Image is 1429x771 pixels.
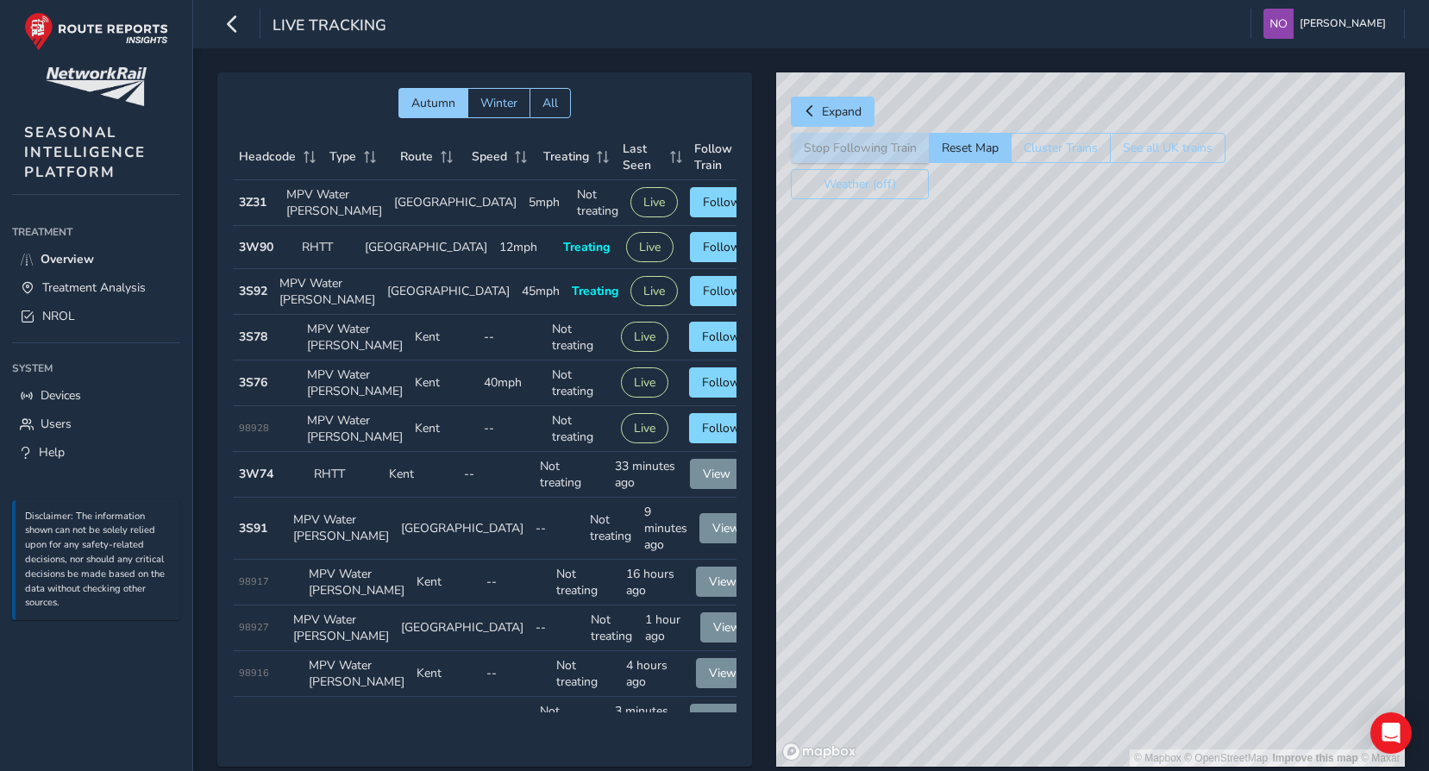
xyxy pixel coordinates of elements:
[623,141,664,173] span: Last Seen
[411,95,455,111] span: Autumn
[542,95,558,111] span: All
[638,498,693,560] td: 9 minutes ago
[621,413,668,443] button: Live
[409,406,478,452] td: Kent
[530,88,571,118] button: All
[39,444,65,461] span: Help
[301,360,409,406] td: MPV Water [PERSON_NAME]
[478,360,547,406] td: 40mph
[626,232,674,262] button: Live
[822,103,862,120] span: Expand
[308,697,383,743] td: RHTT
[1110,133,1225,163] button: See all UK trains
[689,367,753,398] button: Follow
[546,406,615,452] td: Not treating
[239,520,267,536] strong: 3S91
[1263,9,1294,39] img: diamond-layout
[12,302,180,330] a: NROL
[287,498,395,560] td: MPV Water [PERSON_NAME]
[239,194,266,210] strong: 3Z31
[713,619,741,636] span: View
[239,621,269,634] span: 98927
[239,422,269,435] span: 98928
[41,416,72,432] span: Users
[712,520,740,536] span: View
[280,180,388,226] td: MPV Water [PERSON_NAME]
[791,97,874,127] button: Expand
[571,180,624,226] td: Not treating
[273,15,386,39] span: Live Tracking
[585,605,640,651] td: Not treating
[41,387,81,404] span: Devices
[359,226,493,269] td: [GEOGRAPHIC_DATA]
[409,360,478,406] td: Kent
[239,466,273,482] strong: 3W74
[383,697,458,743] td: Kent
[584,498,638,560] td: Not treating
[696,658,749,688] button: View
[458,697,533,743] td: --
[287,605,395,651] td: MPV Water [PERSON_NAME]
[700,612,754,642] button: View
[572,283,618,299] span: Treating
[12,355,180,381] div: System
[639,605,694,651] td: 1 hour ago
[239,148,296,165] span: Headcode
[546,315,615,360] td: Not treating
[1263,9,1392,39] button: [PERSON_NAME]
[296,226,359,269] td: RHTT
[239,374,267,391] strong: 3S76
[929,133,1011,163] button: Reset Map
[1011,133,1110,163] button: Cluster Trains
[480,651,550,697] td: --
[12,219,180,245] div: Treatment
[472,148,507,165] span: Speed
[699,513,753,543] button: View
[478,315,547,360] td: --
[609,452,684,498] td: 33 minutes ago
[467,88,530,118] button: Winter
[388,180,523,226] td: [GEOGRAPHIC_DATA]
[398,88,467,118] button: Autumn
[534,452,609,498] td: Not treating
[25,510,172,611] p: Disclaimer: The information shown can not be solely relied upon for any safety-related decisions,...
[791,169,929,199] button: Weather (off)
[411,560,480,605] td: Kent
[696,567,749,597] button: View
[42,308,75,324] span: NROL
[239,667,269,680] span: 98916
[395,605,530,651] td: [GEOGRAPHIC_DATA]
[329,148,356,165] span: Type
[546,360,615,406] td: Not treating
[478,406,547,452] td: --
[409,315,478,360] td: Kent
[12,245,180,273] a: Overview
[563,239,610,255] span: Treating
[458,452,533,498] td: --
[621,322,668,352] button: Live
[239,329,267,345] strong: 3S78
[703,283,741,299] span: Follow
[303,560,411,605] td: MPV Water [PERSON_NAME]
[550,651,620,697] td: Not treating
[530,605,585,651] td: --
[516,269,566,315] td: 45mph
[12,410,180,438] a: Users
[609,697,684,743] td: 3 minutes ago
[493,226,556,269] td: 12mph
[702,374,740,391] span: Follow
[703,711,730,727] span: View
[630,187,678,217] button: Live
[308,452,383,498] td: RHTT
[702,329,740,345] span: Follow
[301,406,409,452] td: MPV Water [PERSON_NAME]
[1300,9,1386,39] span: [PERSON_NAME]
[550,560,620,605] td: Not treating
[41,251,94,267] span: Overview
[12,381,180,410] a: Devices
[395,498,530,560] td: [GEOGRAPHIC_DATA]
[620,560,690,605] td: 16 hours ago
[690,704,743,734] button: View
[24,12,168,51] img: rr logo
[1370,712,1412,754] div: Open Intercom Messenger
